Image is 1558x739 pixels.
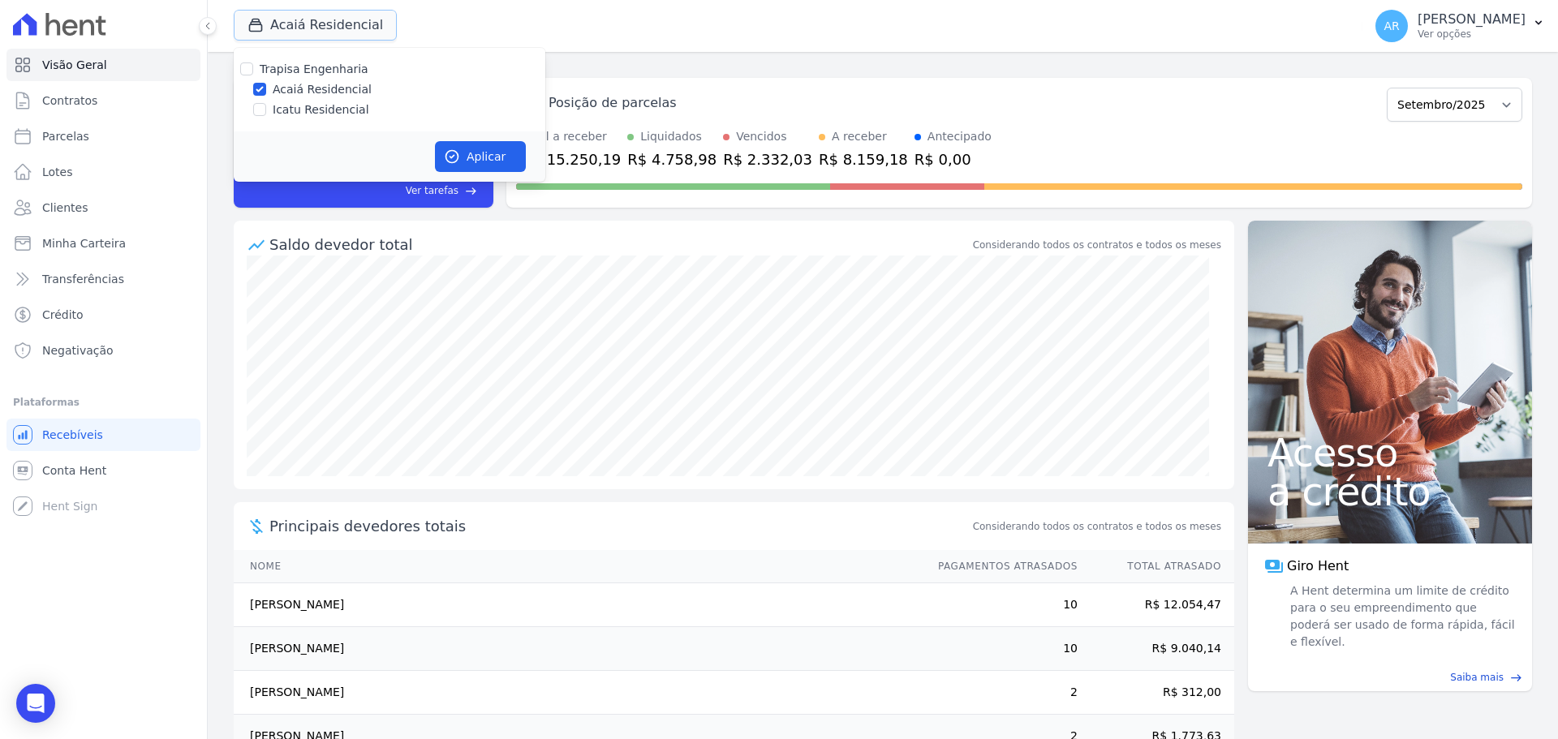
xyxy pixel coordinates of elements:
td: R$ 9.040,14 [1078,627,1234,671]
button: AR [PERSON_NAME] Ver opções [1362,3,1558,49]
div: Liquidados [640,128,702,145]
button: Acaiá Residencial [234,10,397,41]
div: Posição de parcelas [549,93,677,113]
span: Crédito [42,307,84,323]
p: [PERSON_NAME] [1418,11,1526,28]
a: Contratos [6,84,200,117]
div: R$ 15.250,19 [523,148,621,170]
div: R$ 2.332,03 [723,148,812,170]
span: Lotes [42,164,73,180]
a: Lotes [6,156,200,188]
td: 2 [923,671,1078,715]
span: Conta Hent [42,462,106,479]
label: Trapisa Engenharia [260,62,368,75]
div: R$ 0,00 [915,148,992,170]
a: Ver tarefas east [294,183,477,198]
a: Saiba mais east [1258,670,1522,685]
div: Total a receber [523,128,621,145]
span: east [1510,672,1522,684]
a: Recebíveis [6,419,200,451]
span: Saiba mais [1450,670,1504,685]
div: A receber [832,128,887,145]
p: Ver opções [1418,28,1526,41]
div: R$ 8.159,18 [819,148,908,170]
div: Plataformas [13,393,194,412]
span: Principais devedores totais [269,515,970,537]
td: R$ 12.054,47 [1078,583,1234,627]
th: Nome [234,550,923,583]
a: Visão Geral [6,49,200,81]
a: Minha Carteira [6,227,200,260]
th: Pagamentos Atrasados [923,550,1078,583]
label: Icatu Residencial [273,101,369,118]
a: Crédito [6,299,200,331]
span: Parcelas [42,128,89,144]
span: Contratos [42,92,97,109]
span: AR [1384,20,1399,32]
a: Negativação [6,334,200,367]
a: Transferências [6,263,200,295]
td: [PERSON_NAME] [234,627,923,671]
span: Giro Hent [1287,556,1349,576]
span: east [465,185,477,197]
span: Clientes [42,200,88,216]
th: Total Atrasado [1078,550,1234,583]
td: R$ 312,00 [1078,671,1234,715]
button: Aplicar [435,141,526,172]
label: Acaiá Residencial [273,81,372,98]
span: Minha Carteira [42,235,126,251]
span: Ver tarefas [406,183,458,198]
span: Transferências [42,271,124,287]
span: a crédito [1267,472,1513,511]
td: [PERSON_NAME] [234,671,923,715]
span: Considerando todos os contratos e todos os meses [973,519,1221,534]
td: 10 [923,583,1078,627]
a: Parcelas [6,120,200,153]
span: Acesso [1267,433,1513,472]
span: Recebíveis [42,427,103,443]
div: Antecipado [927,128,992,145]
div: R$ 4.758,98 [627,148,717,170]
span: Negativação [42,342,114,359]
div: Open Intercom Messenger [16,684,55,723]
td: [PERSON_NAME] [234,583,923,627]
td: 10 [923,627,1078,671]
span: A Hent determina um limite de crédito para o seu empreendimento que poderá ser usado de forma ráp... [1287,582,1516,651]
a: Clientes [6,191,200,224]
a: Conta Hent [6,454,200,487]
div: Vencidos [736,128,786,145]
div: Considerando todos os contratos e todos os meses [973,238,1221,252]
div: Saldo devedor total [269,234,970,256]
span: Visão Geral [42,57,107,73]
